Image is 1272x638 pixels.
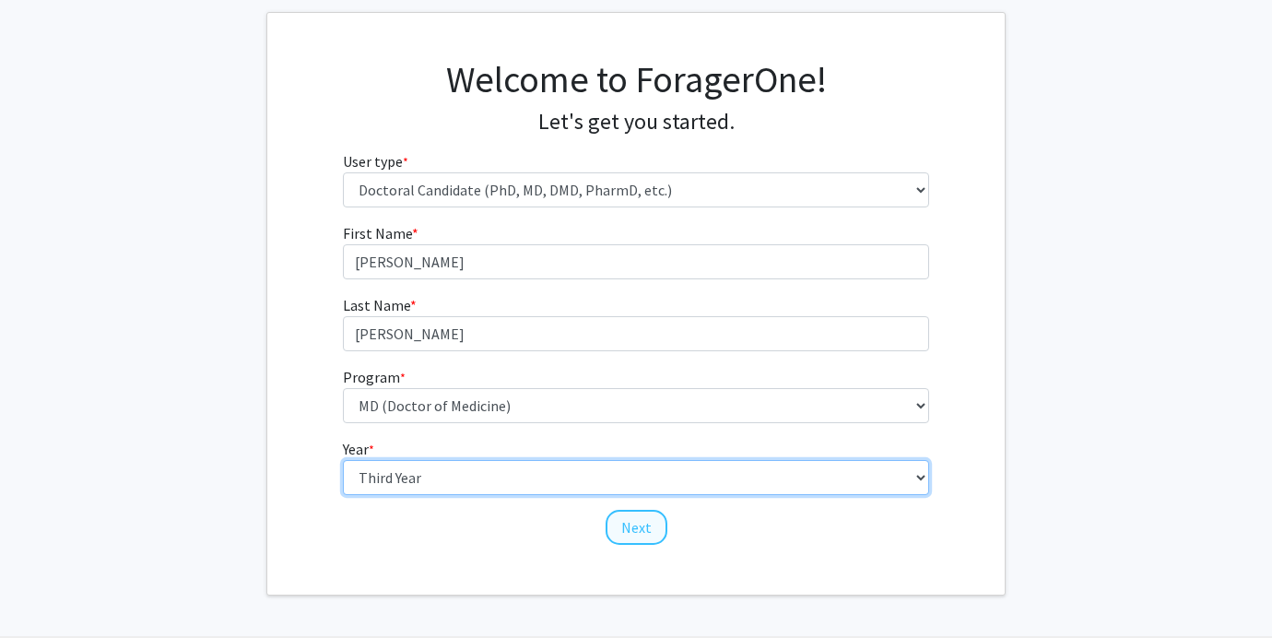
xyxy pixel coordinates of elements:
label: Year [343,438,374,460]
h4: Let's get you started. [343,109,930,136]
button: Next [606,510,667,545]
h1: Welcome to ForagerOne! [343,57,930,101]
span: Last Name [343,296,410,314]
label: User type [343,150,408,172]
label: Program [343,366,406,388]
span: First Name [343,224,412,242]
iframe: Chat [14,555,78,624]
